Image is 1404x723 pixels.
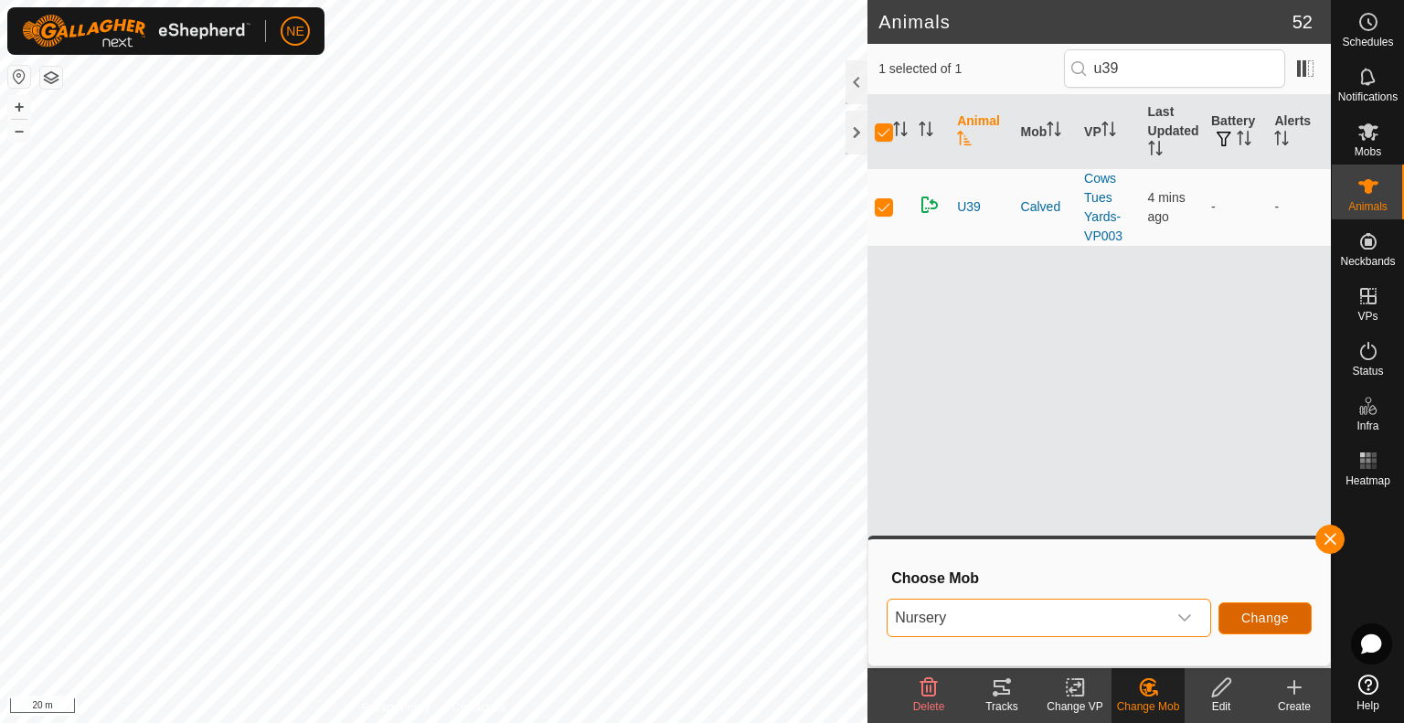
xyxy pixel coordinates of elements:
span: VPs [1357,311,1377,322]
span: Change [1241,611,1289,625]
button: Reset Map [8,66,30,88]
a: Privacy Policy [362,699,431,716]
span: Nursery [888,600,1166,636]
td: - [1267,168,1331,246]
span: Delete [913,700,945,713]
a: Help [1332,667,1404,718]
button: – [8,120,30,142]
h3: Choose Mob [891,569,1312,587]
span: Neckbands [1340,256,1395,267]
button: Map Layers [40,67,62,89]
h2: Animals [878,11,1292,33]
div: Tracks [965,698,1038,715]
p-sorticon: Activate to sort [1148,144,1163,158]
span: Notifications [1338,91,1398,102]
p-sorticon: Activate to sort [1047,124,1061,139]
span: Mobs [1355,146,1381,157]
span: Status [1352,366,1383,377]
span: Help [1356,700,1379,711]
div: Calved [1021,197,1069,217]
p-sorticon: Activate to sort [1237,133,1251,148]
p-sorticon: Activate to sort [1101,124,1116,139]
span: 1 selected of 1 [878,59,1063,79]
img: Gallagher Logo [22,15,250,48]
div: Change VP [1038,698,1111,715]
span: Schedules [1342,37,1393,48]
span: 52 [1292,8,1313,36]
a: Cows Tues Yards-VP003 [1084,171,1122,243]
span: U39 [957,197,981,217]
span: 26 Aug 2025, 9:10 am [1148,190,1186,224]
span: Animals [1348,201,1388,212]
input: Search (S) [1064,49,1285,88]
div: dropdown trigger [1166,600,1203,636]
th: Alerts [1267,95,1331,169]
th: VP [1077,95,1140,169]
button: + [8,96,30,118]
p-sorticon: Activate to sort [893,124,908,139]
p-sorticon: Activate to sort [957,133,972,148]
button: Change [1218,602,1312,634]
th: Last Updated [1141,95,1204,169]
th: Battery [1204,95,1267,169]
th: Animal [950,95,1013,169]
p-sorticon: Activate to sort [1274,133,1289,148]
p-sorticon: Activate to sort [919,124,933,139]
div: Change Mob [1111,698,1185,715]
div: Create [1258,698,1331,715]
img: returning on [919,194,941,216]
div: Edit [1185,698,1258,715]
span: Heatmap [1345,475,1390,486]
span: Infra [1356,420,1378,431]
a: Contact Us [452,699,505,716]
td: - [1204,168,1267,246]
th: Mob [1014,95,1077,169]
span: NE [286,22,303,41]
